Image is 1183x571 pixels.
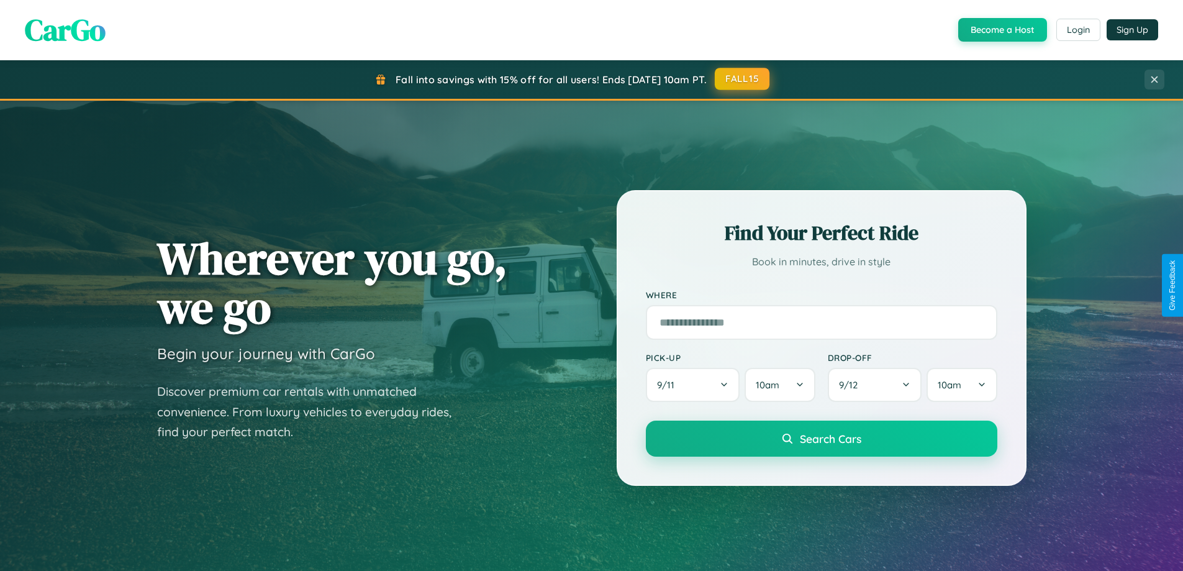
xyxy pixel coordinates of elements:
h2: Find Your Perfect Ride [646,219,997,247]
button: Search Cars [646,421,997,457]
span: Fall into savings with 15% off for all users! Ends [DATE] 10am PT. [396,73,707,86]
span: 9 / 11 [657,379,681,391]
span: 10am [938,379,961,391]
label: Where [646,290,997,300]
button: 9/12 [828,368,922,402]
h1: Wherever you go, we go [157,234,507,332]
button: 9/11 [646,368,740,402]
button: 10am [745,368,815,402]
label: Pick-up [646,352,815,363]
span: 10am [756,379,779,391]
div: Give Feedback [1168,260,1177,311]
p: Discover premium car rentals with unmatched convenience. From luxury vehicles to everyday rides, ... [157,381,468,442]
span: Search Cars [800,432,861,445]
button: Sign Up [1107,19,1158,40]
button: Become a Host [958,18,1047,42]
button: FALL15 [715,68,769,90]
button: Login [1056,19,1100,41]
h3: Begin your journey with CarGo [157,344,375,363]
p: Book in minutes, drive in style [646,253,997,271]
label: Drop-off [828,352,997,363]
span: 9 / 12 [839,379,864,391]
span: CarGo [25,9,106,50]
button: 10am [927,368,997,402]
